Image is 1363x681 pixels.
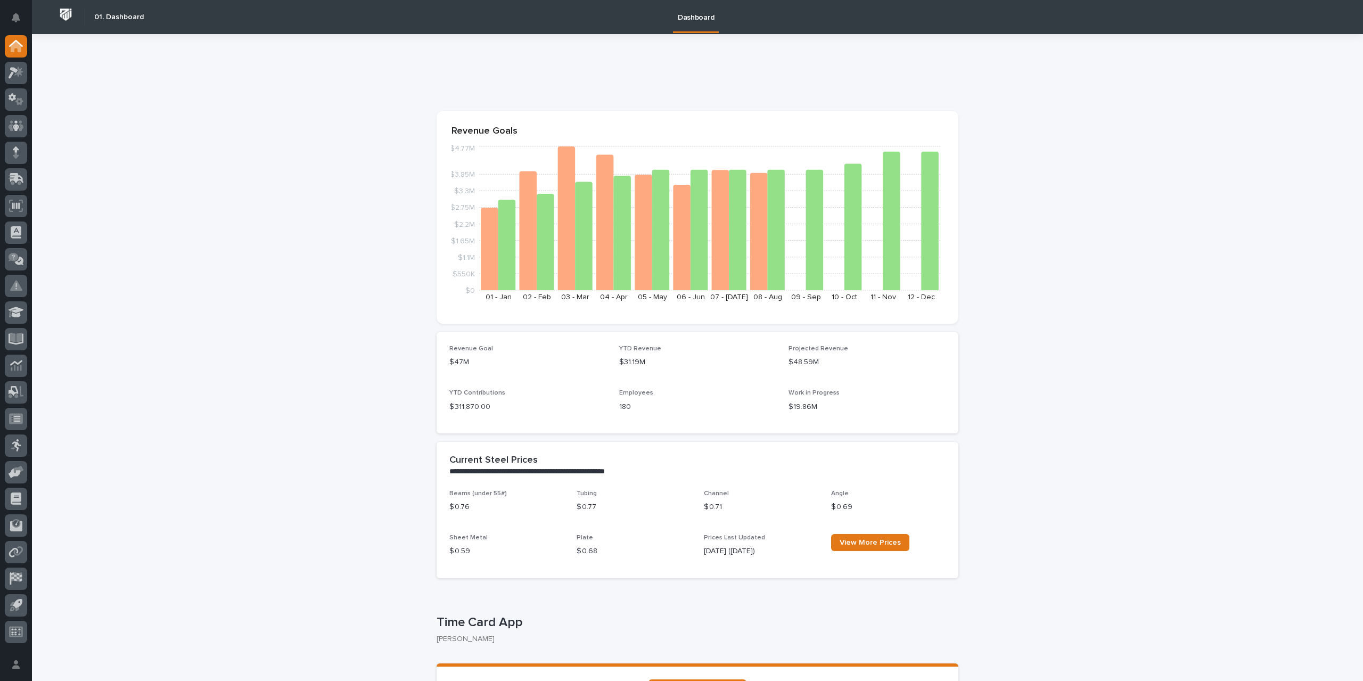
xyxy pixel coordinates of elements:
tspan: $2.2M [454,220,475,228]
p: $ 0.76 [449,502,564,513]
a: View More Prices [831,534,909,551]
text: 06 - Jun [677,293,705,301]
span: YTD Contributions [449,390,505,396]
p: $47M [449,357,606,368]
span: Plate [577,535,593,541]
p: $ 0.68 [577,546,691,557]
span: YTD Revenue [619,346,661,352]
p: $ 311,870.00 [449,401,606,413]
span: Prices Last Updated [704,535,765,541]
text: 09 - Sep [791,293,821,301]
text: 11 - Nov [871,293,896,301]
tspan: $0 [465,287,475,294]
h2: 01. Dashboard [94,13,144,22]
tspan: $4.77M [450,145,475,152]
p: $31.19M [619,357,776,368]
text: 02 - Feb [523,293,551,301]
text: 10 - Oct [832,293,857,301]
span: Employees [619,390,653,396]
span: Sheet Metal [449,535,488,541]
span: View More Prices [840,539,901,546]
img: Workspace Logo [56,5,76,24]
text: 01 - Jan [486,293,512,301]
text: 12 - Dec [908,293,935,301]
tspan: $550K [453,270,475,277]
p: $ 0.77 [577,502,691,513]
tspan: $3.85M [450,171,475,178]
span: Revenue Goal [449,346,493,352]
span: Channel [704,490,729,497]
p: 180 [619,401,776,413]
tspan: $1.65M [451,237,475,244]
text: 08 - Aug [753,293,782,301]
text: 03 - Mar [561,293,589,301]
h2: Current Steel Prices [449,455,538,466]
text: 04 - Apr [600,293,628,301]
p: Time Card App [437,615,954,630]
p: [DATE] ([DATE]) [704,546,818,557]
span: Beams (under 55#) [449,490,507,497]
p: $48.59M [789,357,946,368]
tspan: $3.3M [454,187,475,195]
span: Projected Revenue [789,346,848,352]
tspan: $2.75M [450,204,475,211]
span: Work in Progress [789,390,840,396]
p: $ 0.71 [704,502,818,513]
text: 05 - May [638,293,667,301]
button: Notifications [5,6,27,29]
p: $ 0.59 [449,546,564,557]
text: 07 - [DATE] [710,293,748,301]
p: Revenue Goals [451,126,943,137]
p: $19.86M [789,401,946,413]
tspan: $1.1M [458,253,475,261]
p: $ 0.69 [831,502,946,513]
p: [PERSON_NAME] [437,635,950,644]
span: Angle [831,490,849,497]
span: Tubing [577,490,597,497]
div: Notifications [13,13,27,30]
